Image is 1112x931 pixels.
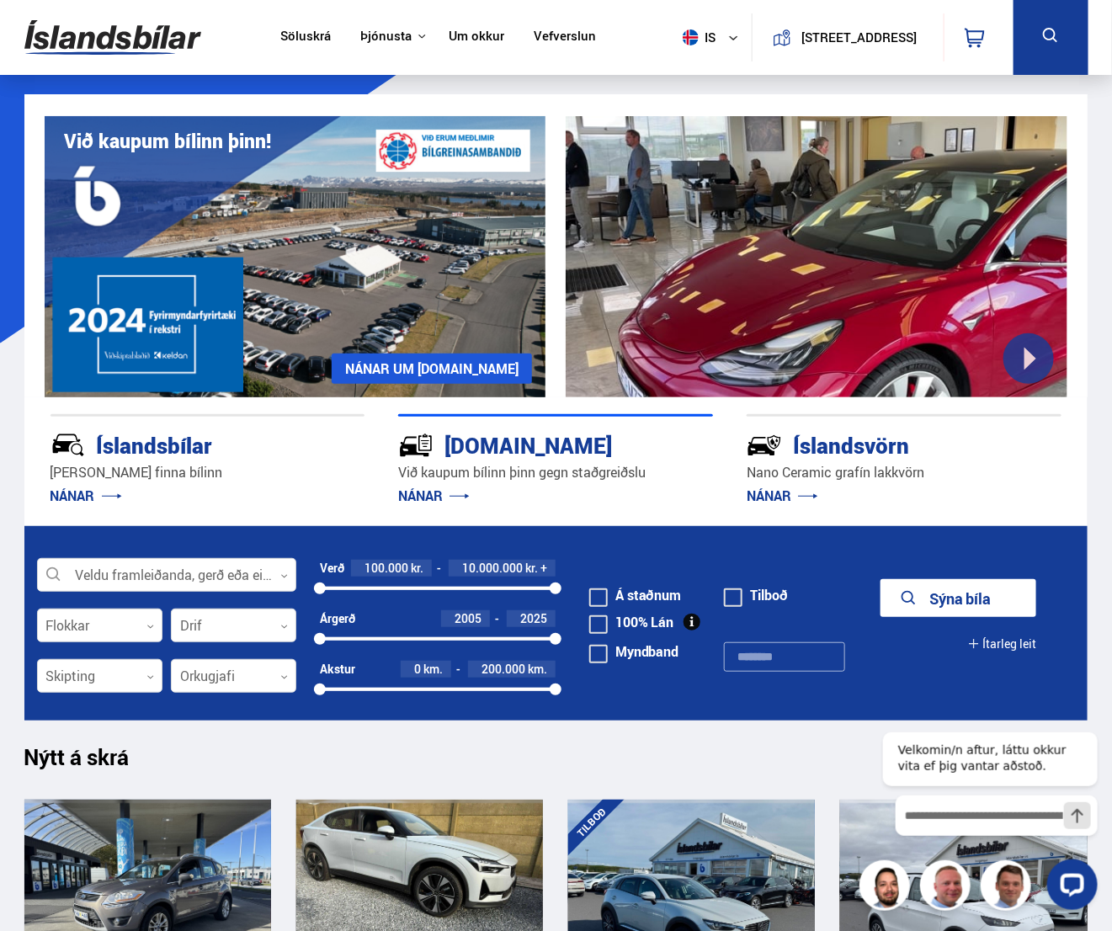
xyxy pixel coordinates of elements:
div: Verð [320,561,344,575]
h1: Við kaupum bílinn þinn! [65,130,272,152]
a: Vefverslun [534,29,596,46]
img: tr5P-W3DuiFaO7aO.svg [398,428,434,463]
span: 0 [414,661,421,677]
span: kr. [411,561,423,575]
label: Myndband [589,645,679,658]
img: G0Ugv5HjCgRt.svg [24,10,201,65]
span: km. [528,662,547,676]
button: [STREET_ADDRESS] [798,30,922,45]
span: 2025 [520,610,547,626]
img: JRvxyua_JYH6wB4c.svg [51,428,86,463]
span: + [540,561,547,575]
label: Á staðnum [589,588,682,602]
label: 100% Lán [589,615,674,629]
img: nhp88E3Fdnt1Opn2.png [862,863,912,913]
span: is [676,29,718,45]
img: -Svtn6bYgwAsiwNX.svg [747,428,782,463]
span: kr. [525,561,538,575]
span: 200.000 [482,661,525,677]
img: svg+xml;base64,PHN2ZyB4bWxucz0iaHR0cDovL3d3dy53My5vcmcvMjAwMC9zdmciIHdpZHRoPSI1MTIiIGhlaWdodD0iNT... [683,29,699,45]
span: 10.000.000 [462,560,523,576]
div: [DOMAIN_NAME] [398,429,653,459]
button: Þjónusta [360,29,412,45]
span: km. [423,662,443,676]
button: is [676,13,752,62]
p: Nano Ceramic grafín lakkvörn [747,463,1061,482]
a: Um okkur [449,29,504,46]
div: Akstur [320,662,355,676]
a: NÁNAR [51,487,122,505]
p: Við kaupum bílinn þinn gegn staðgreiðslu [398,463,713,482]
p: [PERSON_NAME] finna bílinn [51,463,365,482]
a: NÁNAR [747,487,818,505]
div: Íslandsvörn [747,429,1002,459]
a: [STREET_ADDRESS] [762,13,934,61]
div: Íslandsbílar [51,429,306,459]
button: Ítarleg leit [968,625,1036,662]
a: NÁNAR UM [DOMAIN_NAME] [332,354,532,384]
span: 100.000 [364,560,408,576]
div: Árgerð [320,612,355,625]
button: Sýna bíla [881,579,1036,617]
h1: Nýtt á skrá [24,744,159,779]
span: 2005 [455,610,482,626]
a: NÁNAR [398,487,470,505]
label: Tilboð [724,588,788,602]
a: Söluskrá [280,29,331,46]
iframe: LiveChat chat widget [870,702,1104,923]
img: eKx6w-_Home_640_.png [45,116,546,397]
